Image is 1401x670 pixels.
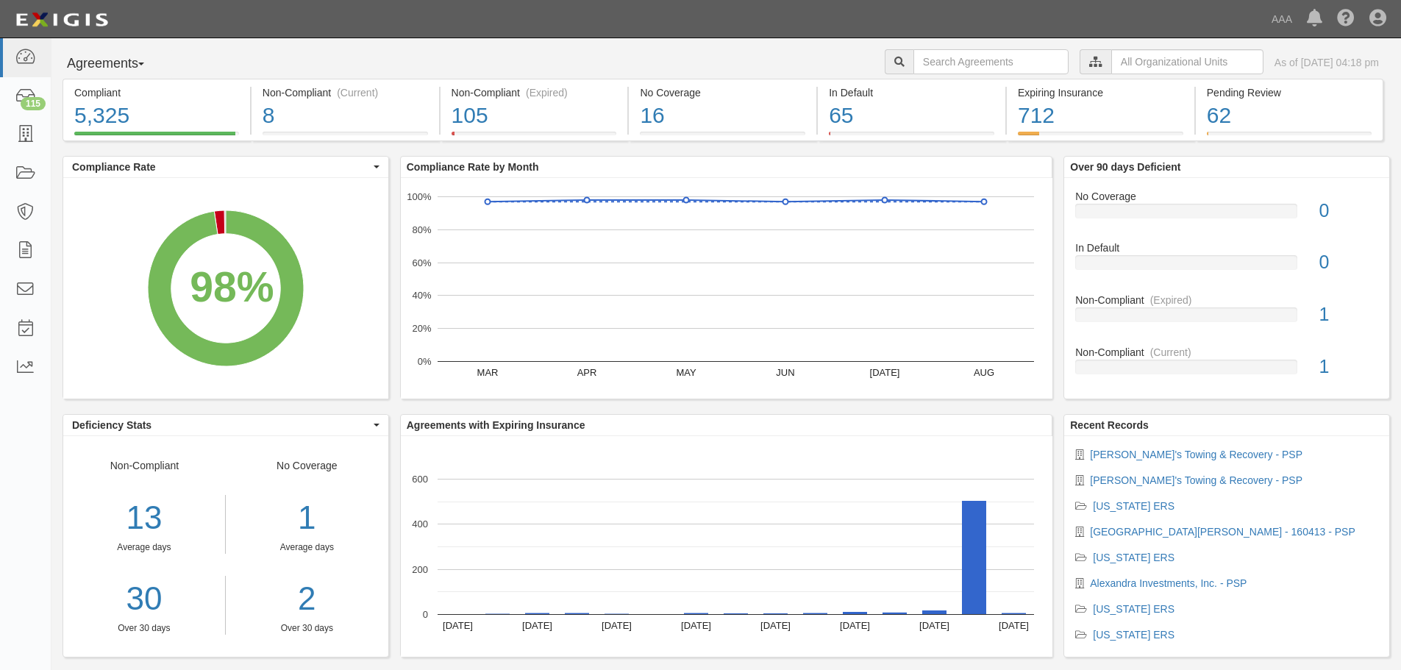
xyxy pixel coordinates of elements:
[640,85,805,100] div: No Coverage
[63,495,225,541] div: 13
[1064,189,1389,204] div: No Coverage
[74,85,239,100] div: Compliant
[407,191,432,202] text: 100%
[412,323,431,334] text: 20%
[252,132,439,143] a: Non-Compliant(Current)8
[522,620,552,631] text: [DATE]
[526,85,568,100] div: (Expired)
[63,576,225,622] a: 30
[1150,293,1192,307] div: (Expired)
[776,367,794,378] text: JUN
[640,100,805,132] div: 16
[577,367,596,378] text: APR
[1070,161,1180,173] b: Over 90 days Deficient
[1275,55,1379,70] div: As of [DATE] 04:18 pm
[1093,629,1174,641] a: [US_STATE] ERS
[913,49,1069,74] input: Search Agreements
[1196,132,1383,143] a: Pending Review62
[443,620,473,631] text: [DATE]
[417,356,431,367] text: 0%
[337,85,378,100] div: (Current)
[477,367,498,378] text: MAR
[919,620,949,631] text: [DATE]
[1018,100,1183,132] div: 712
[401,436,1052,657] svg: A chart.
[818,132,1005,143] a: In Default65
[1090,526,1355,538] a: [GEOGRAPHIC_DATA][PERSON_NAME] - 160413 - PSP
[1308,198,1389,224] div: 0
[1064,345,1389,360] div: Non-Compliant
[237,622,377,635] div: Over 30 days
[1064,240,1389,255] div: In Default
[1070,419,1149,431] b: Recent Records
[401,178,1052,399] svg: A chart.
[423,609,428,620] text: 0
[1075,345,1378,386] a: Non-Compliant(Current)1
[237,495,377,541] div: 1
[1150,345,1191,360] div: (Current)
[829,85,994,100] div: In Default
[829,100,994,132] div: 65
[1308,354,1389,380] div: 1
[1337,10,1355,28] i: Help Center - Complianz
[412,563,428,574] text: 200
[63,541,225,554] div: Average days
[63,622,225,635] div: Over 30 days
[1090,449,1302,460] a: [PERSON_NAME]'s Towing & Recovery - PSP
[1090,577,1247,589] a: Alexandra Investments, Inc. - PSP
[1093,500,1174,512] a: [US_STATE] ERS
[441,132,628,143] a: Non-Compliant(Expired)105
[1064,293,1389,307] div: Non-Compliant
[676,367,696,378] text: MAY
[1090,474,1302,486] a: [PERSON_NAME]'s Towing & Recovery - PSP
[412,290,431,301] text: 40%
[63,132,250,143] a: Compliant5,325
[63,178,388,399] svg: A chart.
[1308,302,1389,328] div: 1
[1018,85,1183,100] div: Expiring Insurance
[1007,132,1194,143] a: Expiring Insurance712
[1264,4,1300,34] a: AAA
[407,419,585,431] b: Agreements with Expiring Insurance
[1075,240,1378,293] a: In Default0
[407,161,539,173] b: Compliance Rate by Month
[63,157,388,177] button: Compliance Rate
[760,620,791,631] text: [DATE]
[226,458,388,635] div: No Coverage
[629,132,816,143] a: No Coverage16
[21,97,46,110] div: 115
[840,620,870,631] text: [DATE]
[412,257,431,268] text: 60%
[237,576,377,622] a: 2
[72,418,370,432] span: Deficiency Stats
[602,620,632,631] text: [DATE]
[412,518,428,530] text: 400
[263,85,428,100] div: Non-Compliant (Current)
[452,100,617,132] div: 105
[412,224,431,235] text: 80%
[11,7,113,33] img: logo-5460c22ac91f19d4615b14bd174203de0afe785f0fc80cf4dbbc73dc1793850b.png
[74,100,239,132] div: 5,325
[63,49,173,79] button: Agreements
[869,367,899,378] text: [DATE]
[263,100,428,132] div: 8
[681,620,711,631] text: [DATE]
[237,541,377,554] div: Average days
[1093,552,1174,563] a: [US_STATE] ERS
[1075,293,1378,345] a: Non-Compliant(Expired)1
[1111,49,1263,74] input: All Organizational Units
[1075,189,1378,241] a: No Coverage0
[63,415,388,435] button: Deficiency Stats
[1207,85,1372,100] div: Pending Review
[1093,603,1174,615] a: [US_STATE] ERS
[412,474,428,485] text: 600
[1308,249,1389,276] div: 0
[452,85,617,100] div: Non-Compliant (Expired)
[190,257,274,318] div: 98%
[999,620,1029,631] text: [DATE]
[63,458,226,635] div: Non-Compliant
